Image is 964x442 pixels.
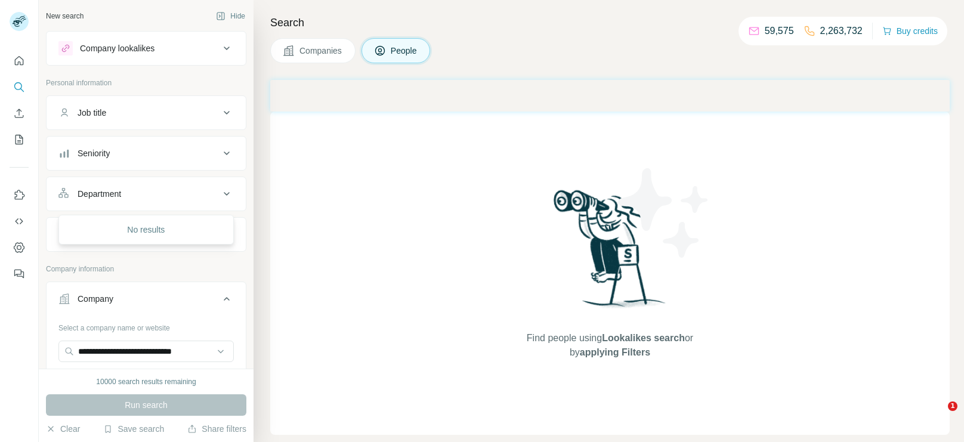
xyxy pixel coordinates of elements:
button: Department [47,180,246,208]
button: Clear [46,423,80,435]
span: People [391,45,418,57]
button: Use Surfe API [10,211,29,232]
div: Company lookalikes [80,42,155,54]
button: Company [47,285,246,318]
button: Seniority [47,139,246,168]
span: applying Filters [580,347,650,357]
p: 59,575 [765,24,794,38]
p: Company information [46,264,246,274]
button: Share filters [187,423,246,435]
button: My lists [10,129,29,150]
p: 2,263,732 [820,24,863,38]
button: Save search [103,423,164,435]
div: Select a company name or website [58,318,234,333]
button: Feedback [10,263,29,285]
img: Surfe Illustration - Stars [610,159,718,267]
div: Company [78,293,113,305]
button: Quick start [10,50,29,72]
button: Buy credits [882,23,938,39]
p: Personal information [46,78,246,88]
button: Enrich CSV [10,103,29,124]
button: Personal location [47,220,246,249]
span: 1 [948,401,957,411]
div: New search [46,11,84,21]
div: No results [61,218,231,242]
button: Company lookalikes [47,34,246,63]
span: Companies [299,45,343,57]
div: Department [78,188,121,200]
div: Job title [78,107,106,119]
div: Seniority [78,147,110,159]
h4: Search [270,14,950,31]
button: Use Surfe on LinkedIn [10,184,29,206]
iframe: Intercom live chat [923,401,952,430]
img: Surfe Illustration - Woman searching with binoculars [548,187,672,320]
button: Job title [47,98,246,127]
span: Find people using or by [514,331,705,360]
iframe: Banner [270,80,950,112]
button: Search [10,76,29,98]
div: 10000 search results remaining [96,376,196,387]
button: Dashboard [10,237,29,258]
span: Lookalikes search [602,333,685,343]
button: Hide [208,7,254,25]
